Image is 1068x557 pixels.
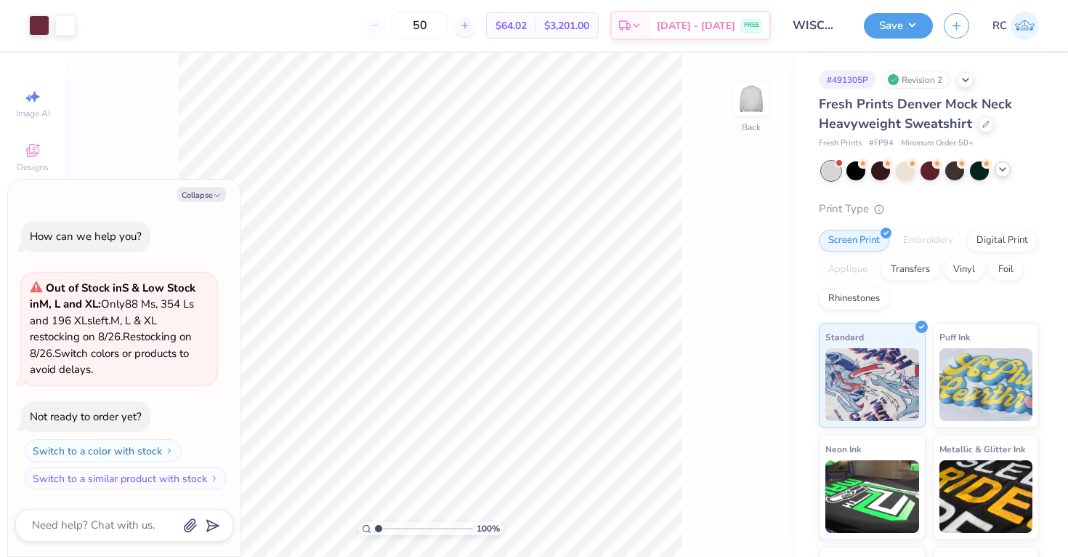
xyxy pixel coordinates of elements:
[819,137,862,150] span: Fresh Prints
[544,18,589,33] span: $3,201.00
[939,348,1033,421] img: Puff Ink
[495,18,527,33] span: $64.02
[869,137,894,150] span: # FP94
[25,467,227,490] button: Switch to a similar product with stock
[210,474,219,483] img: Switch to a similar product with stock
[864,13,933,39] button: Save
[30,229,142,244] div: How can we help you?
[819,230,889,252] div: Screen Print
[782,11,853,40] input: Untitled Design
[30,281,195,377] span: Only 88 Ms, 354 Ls and 196 XLs left. M, L & XL restocking on 8/26. Restocking on 8/26. Switch col...
[477,522,500,535] span: 100 %
[989,259,1023,281] div: Foil
[25,439,182,462] button: Switch to a color with stock
[901,137,974,150] span: Minimum Order: 50 +
[165,446,174,455] img: Switch to a color with stock
[883,71,950,89] div: Revision 2
[894,230,963,252] div: Embroidery
[992,17,1007,34] span: RC
[30,409,142,424] div: Not ready to order yet?
[939,329,970,345] span: Puff Ink
[881,259,939,281] div: Transfers
[825,441,861,457] span: Neon Ink
[742,121,761,134] div: Back
[819,259,877,281] div: Applique
[17,161,49,173] span: Designs
[819,288,889,310] div: Rhinestones
[825,329,864,345] span: Standard
[16,108,50,119] span: Image AI
[819,201,1039,217] div: Print Type
[939,441,1025,457] span: Metallic & Glitter Ink
[819,71,876,89] div: # 491305P
[992,12,1039,40] a: RC
[657,18,735,33] span: [DATE] - [DATE]
[1011,12,1039,40] img: Reilly Chin(cm)
[825,460,919,533] img: Neon Ink
[177,187,226,202] button: Collapse
[392,12,448,39] input: – –
[825,348,919,421] img: Standard
[939,460,1033,533] img: Metallic & Glitter Ink
[819,95,1012,132] span: Fresh Prints Denver Mock Neck Heavyweight Sweatshirt
[944,259,984,281] div: Vinyl
[967,230,1037,252] div: Digital Print
[46,281,132,295] strong: Out of Stock in S
[744,20,759,31] span: FREE
[737,84,766,113] img: Back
